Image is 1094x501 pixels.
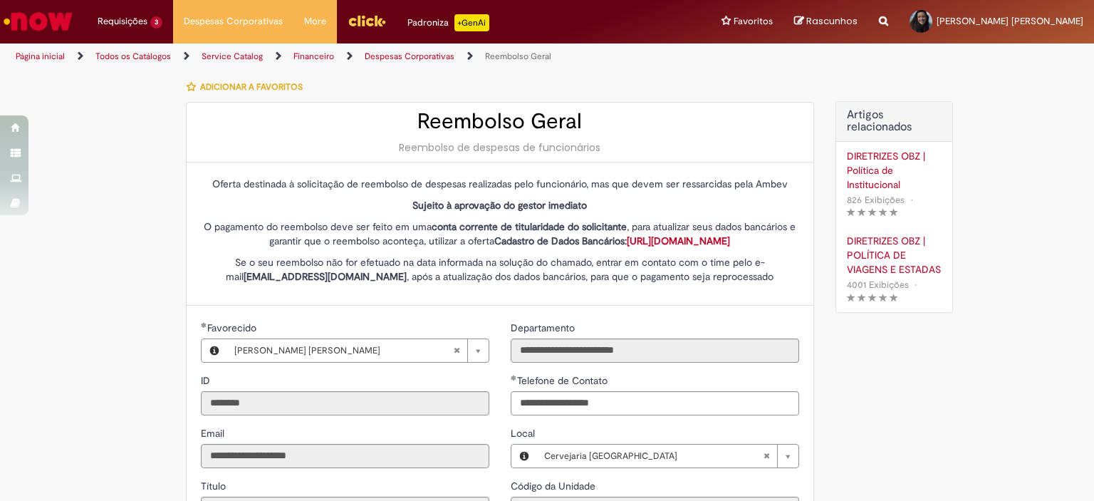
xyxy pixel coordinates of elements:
span: Requisições [98,14,147,29]
a: DIRETRIZES OBZ | Política de Institucional [847,149,942,192]
strong: Sujeito à aprovação do gestor imediato [412,199,587,212]
div: Padroniza [407,14,489,31]
a: Cervejaria [GEOGRAPHIC_DATA]Limpar campo Local [537,445,798,468]
p: +GenAi [454,14,489,31]
strong: Cadastro de Dados Bancários: [494,234,730,247]
span: • [912,275,920,294]
span: Somente leitura - Departamento [511,321,578,334]
input: Telefone de Contato [511,391,799,415]
label: Somente leitura - Código da Unidade [511,479,598,493]
img: click_logo_yellow_360x200.png [348,10,386,31]
label: Somente leitura - Departamento [511,321,578,335]
a: Reembolso Geral [485,51,551,62]
span: 3 [150,16,162,29]
label: Somente leitura - ID [201,373,213,388]
a: Rascunhos [794,15,858,29]
input: ID [201,391,489,415]
span: Adicionar a Favoritos [200,81,303,93]
abbr: Limpar campo Local [756,445,777,468]
a: Financeiro [293,51,334,62]
span: Obrigatório Preenchido [511,375,517,381]
span: Somente leitura - ID [201,374,213,387]
span: Favoritos [734,14,773,29]
span: Somente leitura - Código da Unidade [511,480,598,492]
span: • [907,190,916,210]
span: [PERSON_NAME] [PERSON_NAME] [937,15,1083,27]
input: Departamento [511,339,799,363]
p: O pagamento do reembolso deve ser feito em uma , para atualizar seus dados bancários e garantir q... [201,219,799,248]
strong: conta corrente de titularidade do solicitante [432,220,627,233]
a: Despesas Corporativas [365,51,454,62]
span: [PERSON_NAME] [PERSON_NAME] [234,339,453,362]
span: Obrigatório Preenchido [201,322,207,328]
span: Somente leitura - Título [201,480,229,492]
span: Telefone de Contato [517,374,610,387]
span: Necessários - Favorecido [207,321,259,334]
span: Rascunhos [806,14,858,28]
a: [PERSON_NAME] [PERSON_NAME]Limpar campo Favorecido [227,339,489,362]
span: More [304,14,326,29]
img: ServiceNow [1,7,75,36]
a: Service Catalog [202,51,263,62]
div: Reembolso de despesas de funcionários [201,140,799,155]
label: Somente leitura - Título [201,479,229,493]
ul: Trilhas de página [11,43,719,70]
a: DIRETRIZES OBZ | POLÍTICA DE VIAGENS E ESTADAS [847,234,942,277]
button: Favorecido, Visualizar este registro Ana Carolina Zancan [202,339,227,362]
a: Todos os Catálogos [95,51,171,62]
label: Somente leitura - Email [201,426,227,440]
p: Se o seu reembolso não for efetuado na data informada na solução do chamado, entrar em contato co... [201,255,799,284]
span: Despesas Corporativas [184,14,283,29]
a: [URL][DOMAIN_NAME] [627,234,730,247]
button: Local, Visualizar este registro Cervejaria Santa Catarina [511,445,537,468]
input: Email [201,444,489,468]
p: Oferta destinada à solicitação de reembolso de despesas realizadas pelo funcionário, mas que deve... [201,177,799,191]
strong: [EMAIL_ADDRESS][DOMAIN_NAME] [244,270,407,283]
a: Página inicial [16,51,65,62]
span: 826 Exibições [847,194,905,206]
span: Cervejaria [GEOGRAPHIC_DATA] [544,445,763,468]
button: Adicionar a Favoritos [186,72,311,102]
span: Somente leitura - Email [201,427,227,440]
abbr: Limpar campo Favorecido [446,339,467,362]
h2: Reembolso Geral [201,110,799,133]
h3: Artigos relacionados [847,109,942,134]
span: Local [511,427,538,440]
span: 4001 Exibições [847,279,909,291]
